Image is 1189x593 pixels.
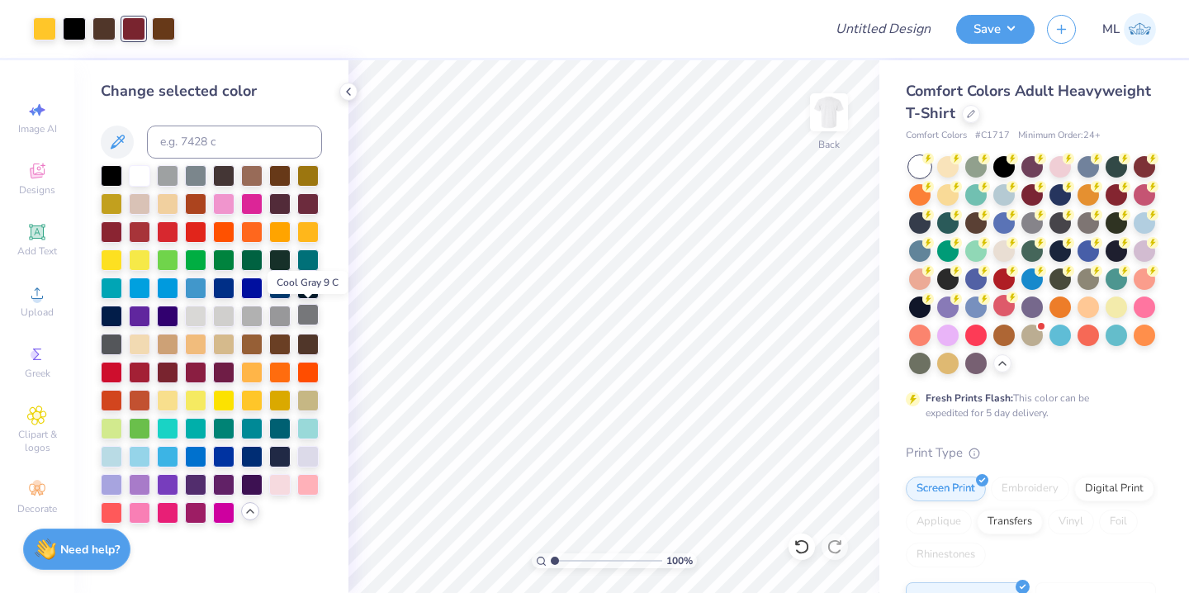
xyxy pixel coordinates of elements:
strong: Need help? [60,542,120,557]
span: Comfort Colors [906,129,967,143]
div: Embroidery [991,477,1069,501]
div: This color can be expedited for 5 day delivery. [926,391,1129,420]
strong: Fresh Prints Flash: [926,391,1013,405]
div: Rhinestones [906,543,986,567]
span: # C1717 [975,129,1010,143]
img: Back [812,96,846,129]
div: Applique [906,510,972,534]
div: Change selected color [101,80,322,102]
div: Cool Gray 9 C [268,271,348,294]
span: Image AI [18,122,57,135]
div: Transfers [977,510,1043,534]
img: Mallie Lahman [1124,13,1156,45]
span: Designs [19,183,55,197]
div: Digital Print [1074,477,1154,501]
span: Comfort Colors Adult Heavyweight T-Shirt [906,81,1151,123]
div: Screen Print [906,477,986,501]
span: Add Text [17,244,57,258]
span: Upload [21,306,54,319]
a: ML [1102,13,1156,45]
div: Back [818,137,840,152]
span: ML [1102,20,1120,39]
input: Untitled Design [822,12,944,45]
span: Minimum Order: 24 + [1018,129,1101,143]
button: Save [956,15,1035,44]
span: Greek [25,367,50,380]
div: Foil [1099,510,1138,534]
div: Print Type [906,444,1156,463]
span: Clipart & logos [8,428,66,454]
input: e.g. 7428 c [147,126,322,159]
span: Decorate [17,502,57,515]
span: 100 % [666,553,693,568]
div: Vinyl [1048,510,1094,534]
